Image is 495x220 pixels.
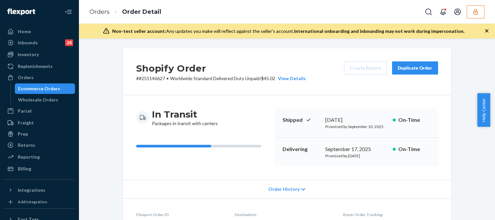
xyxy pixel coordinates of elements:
div: Any updates you make will reflect against the seller's account. [112,28,464,34]
p: Promised by [DATE] [325,153,387,159]
a: Orders [4,72,75,83]
span: International onboarding and inbounding may not work during impersonation. [294,28,464,34]
button: Duplicate Order [392,61,438,75]
button: Help Center [477,93,490,127]
a: Wholesale Orders [15,95,75,105]
p: On-Time [398,145,430,153]
button: View Details [275,75,306,82]
button: Integrations [4,185,75,195]
iframe: Opens a widget where you can chat to one of our agents [453,200,488,217]
div: [DATE] [325,116,387,124]
a: Parcel [4,106,75,116]
a: Freight [4,118,75,128]
a: Home [4,26,75,37]
a: Prep [4,129,75,139]
button: Open Search Box [422,5,435,18]
div: Add Integration [18,199,47,205]
a: Inbounds24 [4,37,75,48]
div: Returns [18,142,35,148]
dt: Flexport Order ID [136,212,224,217]
div: Duplicate Order [398,65,433,71]
span: Order History [268,186,300,192]
dt: Buyer Order Tracking [343,212,438,217]
img: Flexport logo [7,9,35,15]
a: Reporting [4,152,75,162]
div: Home [18,28,31,35]
span: Non-test seller account: [112,28,166,34]
div: Inbounds [18,39,38,46]
button: Close Navigation [62,5,75,18]
span: • [166,76,169,81]
a: Returns [4,140,75,150]
button: Create Return [344,61,387,75]
a: Inventory [4,49,75,60]
div: Ecommerce Orders [18,85,60,92]
div: Inventory [18,51,39,58]
a: Add Integration [4,198,75,206]
a: Billing [4,164,75,174]
div: September 17, 2025 [325,145,387,153]
p: On-Time [398,116,430,124]
p: Shipped [283,116,320,124]
a: Ecommerce Orders [15,83,75,94]
span: Worldwide Standard Delivered Duty Unpaid [170,76,260,81]
h2: Shopify Order [136,61,306,75]
div: Replenishments [18,63,53,70]
a: Order Detail [122,8,161,15]
div: Parcel [18,108,32,114]
div: 24 [65,39,73,46]
button: Open account menu [451,5,464,18]
ol: breadcrumbs [84,2,166,22]
div: Billing [18,165,31,172]
a: Replenishments [4,61,75,72]
p: Promised by September 10, 2025 [325,124,387,129]
h3: In Transit [152,108,218,120]
div: Wholesale Orders [18,97,58,103]
p: Delivering [283,145,320,153]
div: Reporting [18,154,40,160]
div: Orders [18,74,34,81]
div: Prep [18,131,28,137]
button: Open notifications [436,5,450,18]
div: Packages in transit with carriers [152,108,218,127]
div: Integrations [18,187,45,193]
div: Freight [18,120,34,126]
p: # #255146627 / $45.02 [136,75,306,82]
dt: Destination [235,212,333,217]
a: Orders [89,8,110,15]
